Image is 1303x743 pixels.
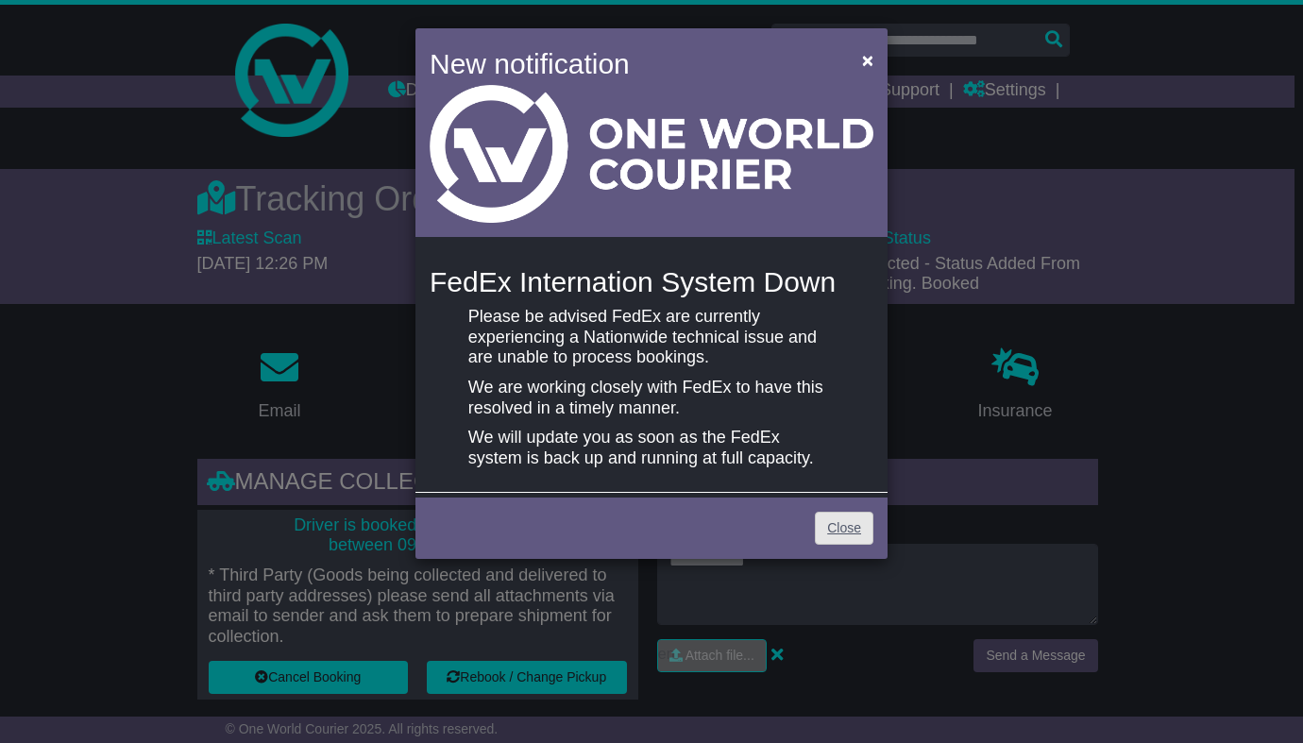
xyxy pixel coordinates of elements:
[430,42,835,85] h4: New notification
[430,266,873,297] h4: FedEx Internation System Down
[468,307,835,368] p: Please be advised FedEx are currently experiencing a Nationwide technical issue and are unable to...
[815,512,873,545] a: Close
[430,85,873,223] img: Light
[862,49,873,71] span: ×
[853,41,883,79] button: Close
[468,378,835,418] p: We are working closely with FedEx to have this resolved in a timely manner.
[468,428,835,468] p: We will update you as soon as the FedEx system is back up and running at full capacity.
